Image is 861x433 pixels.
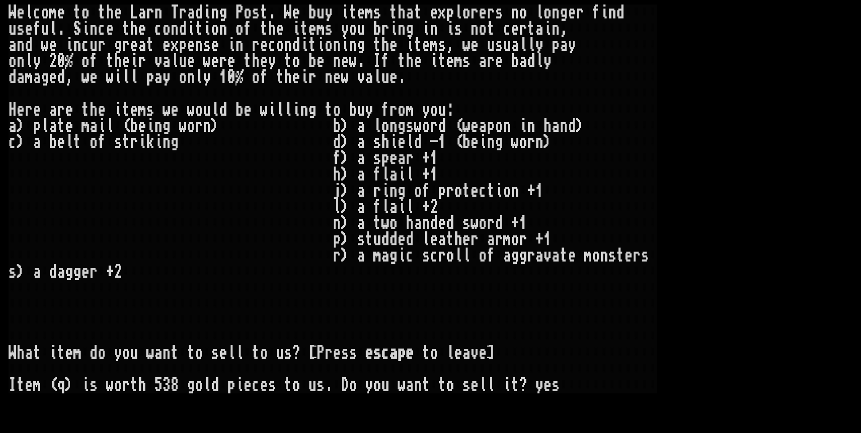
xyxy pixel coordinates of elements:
[260,37,268,53] div: e
[438,5,446,21] div: x
[560,37,568,53] div: a
[227,69,236,86] div: 0
[373,37,381,53] div: t
[333,53,341,69] div: n
[527,37,535,53] div: l
[414,53,422,69] div: e
[414,37,422,53] div: t
[98,5,106,21] div: t
[25,69,33,86] div: m
[381,37,390,53] div: h
[219,5,227,21] div: g
[398,5,406,21] div: h
[308,69,317,86] div: r
[114,102,122,118] div: i
[268,102,276,118] div: i
[284,102,292,118] div: l
[544,21,552,37] div: i
[49,102,57,118] div: a
[130,37,138,53] div: e
[341,5,349,21] div: i
[57,5,65,21] div: e
[73,5,82,21] div: t
[236,37,244,53] div: n
[57,69,65,86] div: d
[446,21,454,37] div: i
[73,21,82,37] div: S
[98,102,106,118] div: e
[406,21,414,37] div: g
[365,5,373,21] div: m
[527,21,535,37] div: t
[544,5,552,21] div: o
[90,37,98,53] div: u
[138,102,146,118] div: m
[187,21,195,37] div: i
[236,69,244,86] div: %
[25,53,33,69] div: l
[325,37,333,53] div: o
[211,102,219,118] div: l
[479,53,487,69] div: a
[446,37,454,53] div: ,
[57,102,65,118] div: r
[195,5,203,21] div: d
[106,21,114,37] div: e
[398,21,406,37] div: n
[268,5,276,21] div: .
[511,53,519,69] div: b
[519,53,527,69] div: a
[308,37,317,53] div: t
[454,21,462,37] div: s
[130,69,138,86] div: l
[82,69,90,86] div: w
[471,37,479,53] div: e
[446,5,454,21] div: p
[260,21,268,37] div: t
[325,21,333,37] div: s
[9,102,17,118] div: H
[187,69,195,86] div: n
[130,21,138,37] div: h
[203,53,211,69] div: w
[268,53,276,69] div: y
[349,5,357,21] div: t
[17,5,25,21] div: e
[98,37,106,53] div: r
[179,53,187,69] div: u
[25,37,33,53] div: d
[187,102,195,118] div: w
[252,5,260,21] div: s
[57,53,65,69] div: 0
[268,21,276,37] div: h
[9,69,17,86] div: d
[203,102,211,118] div: u
[608,5,616,21] div: n
[430,21,438,37] div: n
[154,69,163,86] div: a
[276,21,284,37] div: e
[17,102,25,118] div: e
[106,53,114,69] div: t
[179,37,187,53] div: p
[146,69,154,86] div: p
[49,37,57,53] div: e
[317,5,325,21] div: u
[519,5,527,21] div: o
[381,21,390,37] div: r
[503,37,511,53] div: u
[90,69,98,86] div: e
[479,5,487,21] div: e
[154,53,163,69] div: v
[560,21,568,37] div: ,
[114,69,122,86] div: i
[317,21,325,37] div: m
[17,53,25,69] div: n
[179,69,187,86] div: o
[284,37,292,53] div: n
[211,53,219,69] div: e
[49,69,57,86] div: e
[122,53,130,69] div: e
[616,5,625,21] div: d
[154,5,163,21] div: n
